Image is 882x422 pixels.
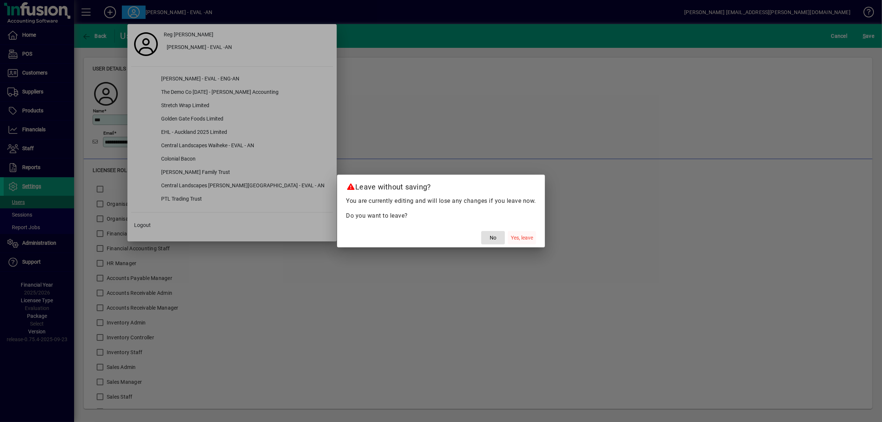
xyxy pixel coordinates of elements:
[481,231,505,244] button: No
[511,234,533,242] span: Yes, leave
[508,231,536,244] button: Yes, leave
[490,234,496,242] span: No
[337,175,545,196] h2: Leave without saving?
[346,197,536,205] p: You are currently editing and will lose any changes if you leave now.
[346,211,536,220] p: Do you want to leave?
